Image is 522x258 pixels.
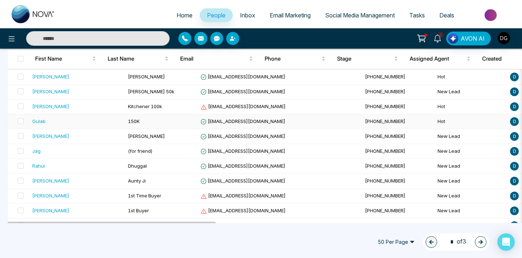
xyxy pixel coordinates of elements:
[200,74,285,79] span: [EMAIL_ADDRESS][DOMAIN_NAME]
[510,102,519,111] span: D
[435,204,507,218] td: New Lead
[29,49,102,69] th: First Name
[435,99,507,114] td: Hot
[373,236,420,248] span: 50 Per Page
[128,118,140,124] span: 150K
[108,54,163,63] span: Last Name
[32,88,69,95] div: [PERSON_NAME]
[510,192,519,200] span: D
[510,73,519,81] span: D
[32,192,69,199] div: [PERSON_NAME]
[498,32,510,44] img: User Avatar
[446,32,491,45] button: AVON AI
[32,162,45,169] div: Rahul
[365,103,405,109] span: [PHONE_NUMBER]
[409,12,425,19] span: Tasks
[435,129,507,144] td: New Lead
[240,12,255,19] span: Inbox
[510,162,519,171] span: D
[510,147,519,156] span: D
[207,12,225,19] span: People
[318,8,402,22] a: Social Media Management
[12,5,55,23] img: Nova CRM Logo
[169,8,200,22] a: Home
[200,8,233,22] a: People
[404,49,476,69] th: Assigned Agent
[128,133,165,139] span: [PERSON_NAME]
[410,54,465,63] span: Assigned Agent
[510,117,519,126] span: D
[200,163,285,169] span: [EMAIL_ADDRESS][DOMAIN_NAME]
[429,32,446,44] a: 1
[435,70,507,85] td: Hot
[32,103,69,110] div: [PERSON_NAME]
[32,73,69,80] div: [PERSON_NAME]
[32,177,69,184] div: [PERSON_NAME]
[461,34,485,43] span: AVON AI
[365,163,405,169] span: [PHONE_NUMBER]
[200,118,285,124] span: [EMAIL_ADDRESS][DOMAIN_NAME]
[200,133,285,139] span: [EMAIL_ADDRESS][DOMAIN_NAME]
[180,54,248,63] span: Email
[200,178,285,184] span: [EMAIL_ADDRESS][DOMAIN_NAME]
[510,87,519,96] span: D
[402,8,432,22] a: Tasks
[128,178,146,184] span: Aunty Ji
[365,178,405,184] span: [PHONE_NUMBER]
[510,206,519,215] span: D
[435,85,507,99] td: New Lead
[438,32,444,38] span: 1
[32,132,69,140] div: [PERSON_NAME]
[200,148,285,154] span: [EMAIL_ADDRESS][DOMAIN_NAME]
[32,207,69,214] div: [PERSON_NAME]
[365,148,405,154] span: [PHONE_NUMBER]
[448,33,458,44] img: Lead Flow
[465,7,518,23] img: Market-place.gif
[32,118,46,125] div: Gulab
[265,54,320,63] span: Phone
[365,74,405,79] span: [PHONE_NUMBER]
[102,49,174,69] th: Last Name
[35,54,91,63] span: First Name
[365,193,405,198] span: [PHONE_NUMBER]
[510,221,519,230] span: D
[365,89,405,94] span: [PHONE_NUMBER]
[435,144,507,159] td: New Lead
[432,8,461,22] a: Deals
[365,118,405,124] span: [PHONE_NUMBER]
[128,163,147,169] span: Dhuggal
[510,132,519,141] span: D
[200,208,286,213] span: [EMAIL_ADDRESS][DOMAIN_NAME]
[337,54,393,63] span: Stage
[128,89,174,94] span: [PERSON_NAME] 50k
[32,147,41,155] div: Jag
[446,237,466,247] span: of 3
[435,218,507,233] td: New Lead
[177,12,192,19] span: Home
[128,103,162,109] span: Kitchener 100k
[128,74,165,79] span: [PERSON_NAME]
[365,208,405,213] span: [PHONE_NUMBER]
[435,189,507,204] td: New Lead
[435,159,507,174] td: New Lead
[497,233,515,251] div: Open Intercom Messenger
[331,49,404,69] th: Stage
[435,114,507,129] td: Hot
[200,193,286,198] span: [EMAIL_ADDRESS][DOMAIN_NAME]
[128,193,161,198] span: 1st Time Buyer
[325,12,395,19] span: Social Media Management
[439,12,454,19] span: Deals
[200,89,285,94] span: [EMAIL_ADDRESS][DOMAIN_NAME]
[174,49,259,69] th: Email
[233,8,262,22] a: Inbox
[200,103,286,109] span: [EMAIL_ADDRESS][DOMAIN_NAME]
[128,148,153,154] span: (for friend)
[262,8,318,22] a: Email Marketing
[270,12,311,19] span: Email Marketing
[510,177,519,185] span: D
[128,208,149,213] span: 1st Buyer
[365,133,405,139] span: [PHONE_NUMBER]
[435,174,507,189] td: New Lead
[259,49,331,69] th: Phone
